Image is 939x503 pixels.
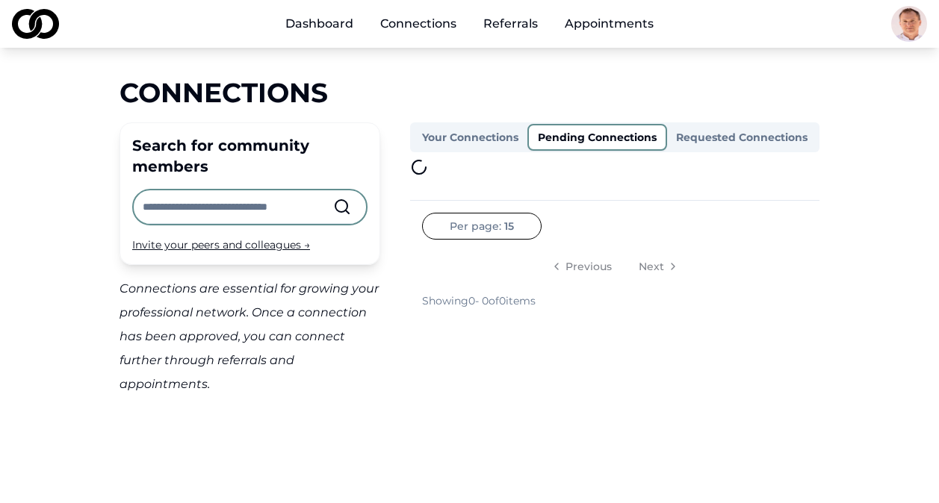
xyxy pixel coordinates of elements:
img: logo [12,9,59,39]
span: 15 [504,219,514,234]
a: Dashboard [273,9,365,39]
button: Requested Connections [667,125,816,149]
nav: Main [273,9,666,39]
div: Connections are essential for growing your professional network. Once a connection has been appro... [120,277,380,396]
button: Per page:15 [422,213,542,240]
a: Connections [368,9,468,39]
nav: pagination [422,251,808,281]
button: Your Connections [413,125,527,149]
a: Referrals [471,9,550,39]
a: Appointments [553,9,666,39]
div: Invite your peers and colleagues → [132,237,368,252]
div: Connections [120,78,819,107]
button: Pending Connections [527,124,667,151]
div: Search for community members [132,135,368,177]
div: Showing 0 - 0 of 0 items [422,293,536,308]
img: 94650e2c-60b5-471c-b6e5-f8207e4c945b-IMG_6791-profile_picture.jpg [891,6,927,42]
